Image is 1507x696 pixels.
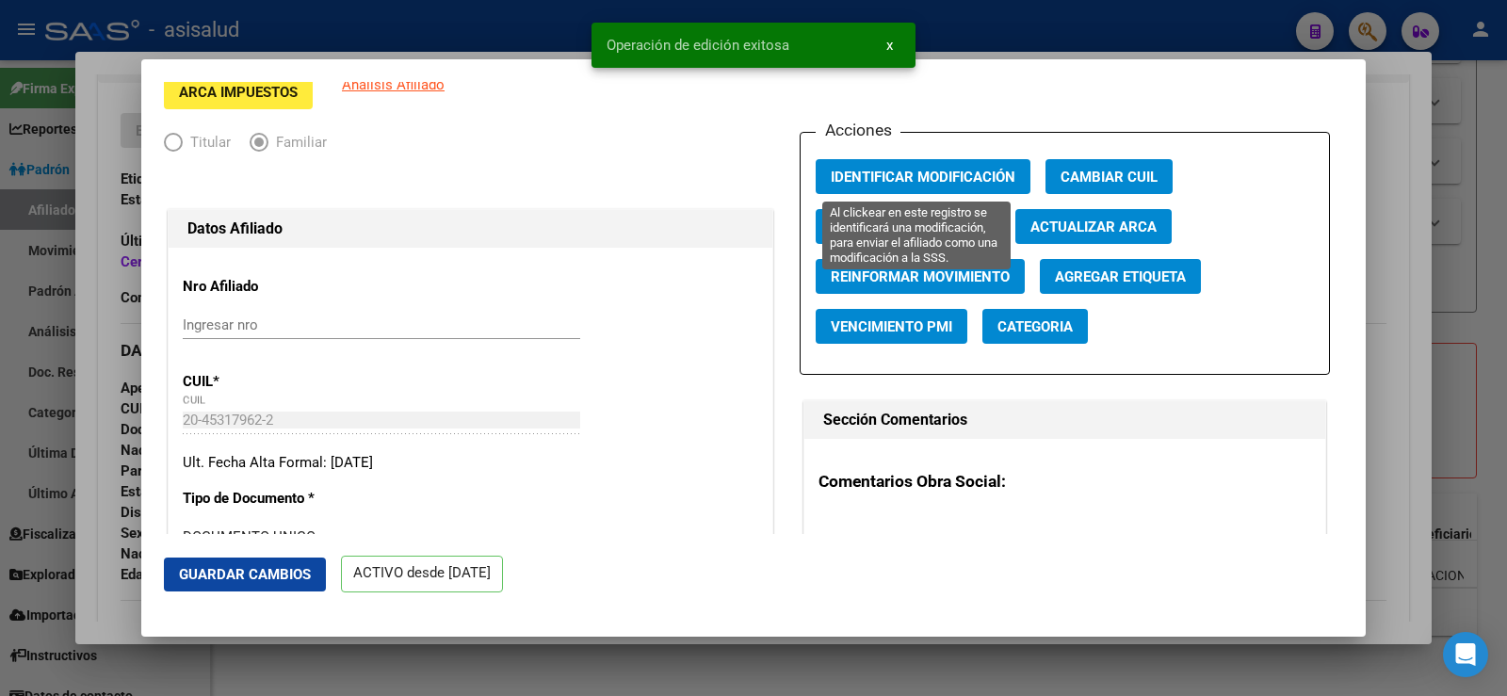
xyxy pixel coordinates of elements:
[1045,159,1173,194] button: Cambiar CUIL
[1443,632,1488,677] div: Open Intercom Messenger
[342,76,445,93] span: Análisis Afiliado
[183,132,231,154] span: Titular
[823,409,1306,431] h1: Sección Comentarios
[1040,259,1201,294] button: Agregar Etiqueta
[831,219,985,235] span: Agregar Movimiento
[1015,209,1172,244] button: Actualizar ARCA
[816,309,967,344] button: Vencimiento PMI
[268,132,327,154] span: Familiar
[164,138,346,154] mat-radio-group: Elija una opción
[341,556,503,592] p: ACTIVO desde [DATE]
[982,309,1088,344] button: Categoria
[816,209,1000,244] button: Agregar Movimiento
[164,558,326,591] button: Guardar Cambios
[1030,219,1157,235] span: Actualizar ARCA
[183,528,316,545] span: DOCUMENTO UNICO
[607,36,789,55] span: Operación de edición exitosa
[179,566,311,583] span: Guardar Cambios
[831,169,1015,186] span: Identificar Modificación
[818,469,1311,494] h3: Comentarios Obra Social:
[1055,268,1186,285] span: Agregar Etiqueta
[831,318,952,335] span: Vencimiento PMI
[183,488,355,510] p: Tipo de Documento *
[886,37,893,54] span: x
[831,268,1010,285] span: Reinformar Movimiento
[871,28,908,62] button: x
[164,74,313,109] button: ARCA Impuestos
[179,84,298,101] span: ARCA Impuestos
[183,452,758,474] div: Ult. Fecha Alta Formal: [DATE]
[183,371,355,393] p: CUIL
[1061,169,1158,186] span: Cambiar CUIL
[816,118,900,142] h3: Acciones
[187,218,753,240] h1: Datos Afiliado
[816,259,1025,294] button: Reinformar Movimiento
[997,318,1073,335] span: Categoria
[816,159,1030,194] button: Identificar Modificación
[183,276,355,298] p: Nro Afiliado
